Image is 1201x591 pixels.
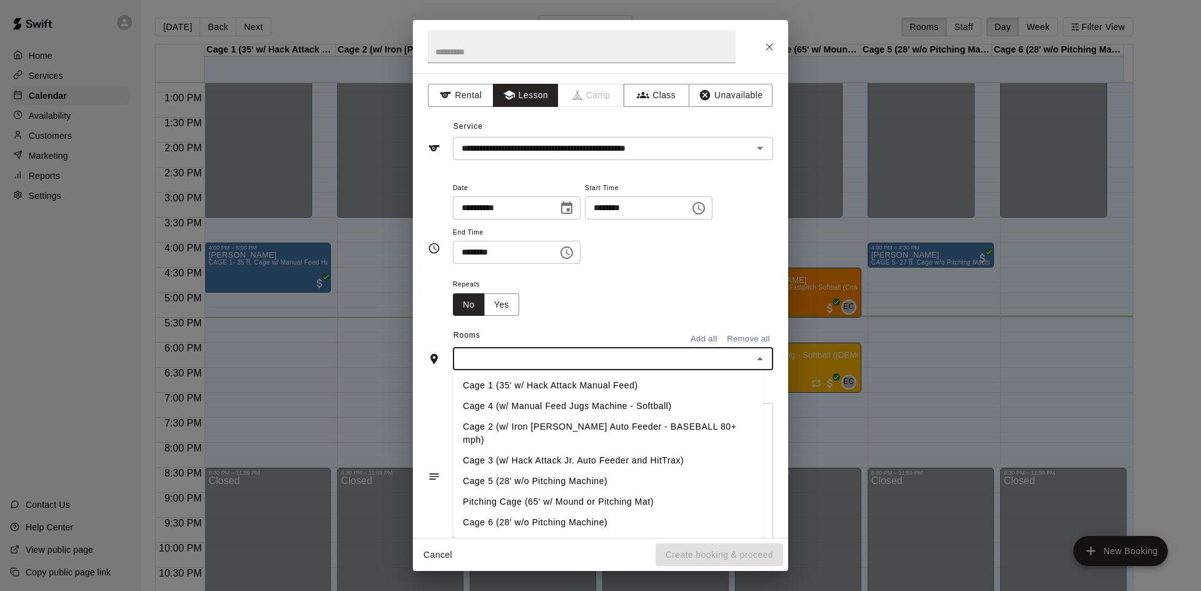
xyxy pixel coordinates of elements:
span: End Time [453,225,580,241]
button: Add all [684,330,724,349]
svg: Notes [428,470,440,483]
span: Service [454,122,483,131]
button: No [453,293,485,316]
button: Lesson [493,84,559,107]
span: Camps can only be created in the Services page [559,84,624,107]
button: Cancel [418,543,458,567]
li: Cage 2 (w/ Iron [PERSON_NAME] Auto Feeder - BASEBALL 80+ mph) [453,417,764,450]
button: Close [751,350,769,368]
button: Close [758,36,781,58]
li: Cage 1 (35' w/ Hack Attack Manual Feed) [453,375,764,396]
button: Class [624,84,689,107]
button: Choose time, selected time is 5:30 PM [686,196,711,221]
li: Pitching Cage (65' w/ Mound or Pitching Mat) [453,492,764,512]
button: Unavailable [689,84,773,107]
div: outlined button group [453,293,519,316]
span: Repeats [453,276,529,293]
button: Remove all [724,330,773,349]
button: Open [751,139,769,157]
li: Cage 4 (w/ Manual Feed Jugs Machine - Softball) [453,396,764,417]
svg: Service [428,142,440,154]
button: Choose time, selected time is 6:00 PM [554,240,579,265]
svg: Rooms [428,353,440,365]
li: Cage 6 (28' w/o Pitching Machine) [453,512,764,533]
li: Cage 5 (28' w/o Pitching Machine) [453,471,764,492]
span: Rooms [454,331,480,340]
button: Yes [484,293,519,316]
li: Cage 3 (w/ Hack Attack Jr. Auto Feeder and HitTrax) [453,450,764,471]
svg: Timing [428,242,440,255]
span: Date [453,180,580,197]
span: Start Time [585,180,712,197]
button: Choose date, selected date is Oct 9, 2025 [554,196,579,221]
button: Rental [428,84,494,107]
